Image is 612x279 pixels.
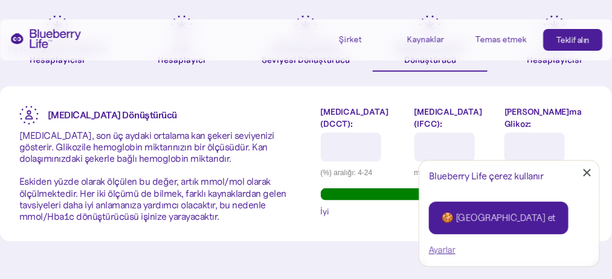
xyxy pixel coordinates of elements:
a: Teklif alın [544,29,603,51]
font: [MEDICAL_DATA] (DCCT): [321,106,388,129]
font: Şirket [339,34,362,45]
font: Dönüştürücü [404,54,456,65]
font: Temas etmek [475,34,527,45]
font: Seviyesi Dönüştürücü [262,54,350,65]
font: Blueberry Life çerez kullanır [429,170,544,182]
a: BMRHesaplayıcısı [497,15,612,72]
a: [MEDICAL_DATA]Dönüştürücü [373,15,488,72]
a: Ev [10,29,81,48]
font: Hesaplayıcısı [527,54,582,65]
div: Kaynaklar [407,29,462,49]
a: [PERSON_NAME]Seviyesi Dönüştürücü [249,15,364,72]
font: 🍪 [GEOGRAPHIC_DATA] et [442,212,556,223]
a: Ayarlar [429,244,456,257]
a: BMIHesaplayıcı [124,15,239,72]
font: [PERSON_NAME]ma Glikoz: [504,106,582,129]
font: Teklif alın [556,34,590,45]
font: mmol/mol [414,168,446,177]
font: Ayarlar [429,245,456,255]
font: (%) aralığı: 4-24 [321,168,373,177]
font: İyi [321,206,330,217]
font: [MEDICAL_DATA] (IFCC): [414,106,482,129]
font: Eskiden yüzde olarak ölçülen bu değer, artık mmol/mol olarak ölçülmektedir. Her iki ölçümü de bil... [19,175,286,222]
font: [MEDICAL_DATA] Dönüştürücü [48,109,177,121]
a: Temas etmek [475,29,530,49]
font: Kaynaklar [407,34,444,45]
font: Hesaplayıcı [158,54,205,65]
font: [MEDICAL_DATA], son üç aydaki ortalama kan şekeri seviyenizi gösterir. Glikozile hemoglobin mikta... [19,129,274,164]
font: Hayat Sigortası Kapsam Hesaplayıcısı [8,42,106,65]
a: 🍪 [GEOGRAPHIC_DATA] et [429,202,569,234]
div: Şirket [339,29,393,49]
